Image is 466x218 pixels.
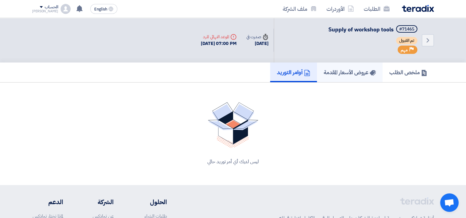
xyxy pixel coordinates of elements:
[94,7,107,11] span: English
[277,69,310,76] h5: أوامر التوريد
[132,197,167,207] li: الحلول
[440,193,459,212] div: Open chat
[39,158,427,165] div: ليس لديك أي أمر توريد حالي
[270,63,317,82] a: أوامر التوريد
[322,2,359,16] a: الأوردرات
[402,5,434,12] img: Teradix logo
[328,25,419,34] h5: Supply of workshop tools
[399,27,414,31] div: #71465
[396,37,417,44] span: تم القبول
[317,63,383,82] a: عروض الأسعار المقدمة
[359,2,395,16] a: الطلبات
[328,25,394,34] span: Supply of workshop tools
[278,2,322,16] a: ملف الشركة
[246,40,269,47] div: [DATE]
[383,63,434,82] a: ملخص الطلب
[32,197,63,207] li: الدعم
[401,47,408,53] span: مهم
[45,5,58,10] div: الحساب
[201,34,237,40] div: الموعد النهائي للرد
[208,102,258,148] img: No Quotations Found!
[246,34,269,40] div: صدرت في
[82,197,114,207] li: الشركة
[201,40,237,47] div: [DATE] 07:00 PM
[32,10,58,13] div: [PERSON_NAME]
[90,4,117,14] button: English
[61,4,71,14] img: profile_test.png
[324,69,376,76] h5: عروض الأسعار المقدمة
[389,69,427,76] h5: ملخص الطلب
